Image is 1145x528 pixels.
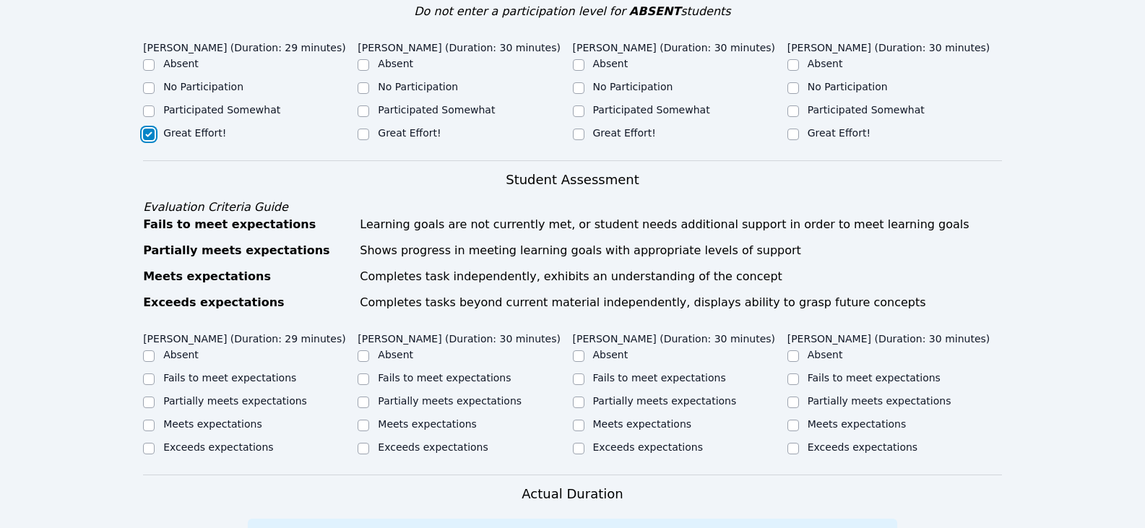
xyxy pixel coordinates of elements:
[808,395,951,407] label: Partially meets expectations
[143,3,1002,20] div: Do not enter a participation level for students
[378,349,413,360] label: Absent
[593,372,726,384] label: Fails to meet expectations
[593,58,628,69] label: Absent
[360,268,1002,285] div: Completes task independently, exhibits an understanding of the concept
[808,349,843,360] label: Absent
[808,127,870,139] label: Great Effort!
[378,372,511,384] label: Fails to meet expectations
[378,81,458,92] label: No Participation
[593,127,656,139] label: Great Effort!
[143,199,1002,216] div: Evaluation Criteria Guide
[808,81,888,92] label: No Participation
[787,35,990,56] legend: [PERSON_NAME] (Duration: 30 minutes)
[143,326,346,347] legend: [PERSON_NAME] (Duration: 29 minutes)
[163,104,280,116] label: Participated Somewhat
[808,418,907,430] label: Meets expectations
[808,441,917,453] label: Exceeds expectations
[808,58,843,69] label: Absent
[163,418,262,430] label: Meets expectations
[163,441,273,453] label: Exceeds expectations
[593,104,710,116] label: Participated Somewhat
[573,326,776,347] legend: [PERSON_NAME] (Duration: 30 minutes)
[358,326,561,347] legend: [PERSON_NAME] (Duration: 30 minutes)
[573,35,776,56] legend: [PERSON_NAME] (Duration: 30 minutes)
[143,216,351,233] div: Fails to meet expectations
[593,418,692,430] label: Meets expectations
[163,349,199,360] label: Absent
[629,4,680,18] span: ABSENT
[593,349,628,360] label: Absent
[143,268,351,285] div: Meets expectations
[378,58,413,69] label: Absent
[143,294,351,311] div: Exceeds expectations
[358,35,561,56] legend: [PERSON_NAME] (Duration: 30 minutes)
[378,418,477,430] label: Meets expectations
[143,35,346,56] legend: [PERSON_NAME] (Duration: 29 minutes)
[360,242,1002,259] div: Shows progress in meeting learning goals with appropriate levels of support
[143,170,1002,190] h3: Student Assessment
[522,484,623,504] h3: Actual Duration
[163,395,307,407] label: Partially meets expectations
[593,395,737,407] label: Partially meets expectations
[143,242,351,259] div: Partially meets expectations
[378,441,488,453] label: Exceeds expectations
[163,127,226,139] label: Great Effort!
[593,81,673,92] label: No Participation
[808,372,941,384] label: Fails to meet expectations
[360,216,1002,233] div: Learning goals are not currently met, or student needs additional support in order to meet learni...
[360,294,1002,311] div: Completes tasks beyond current material independently, displays ability to grasp future concepts
[378,104,495,116] label: Participated Somewhat
[163,58,199,69] label: Absent
[163,372,296,384] label: Fails to meet expectations
[163,81,243,92] label: No Participation
[787,326,990,347] legend: [PERSON_NAME] (Duration: 30 minutes)
[808,104,925,116] label: Participated Somewhat
[378,395,522,407] label: Partially meets expectations
[378,127,441,139] label: Great Effort!
[593,441,703,453] label: Exceeds expectations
